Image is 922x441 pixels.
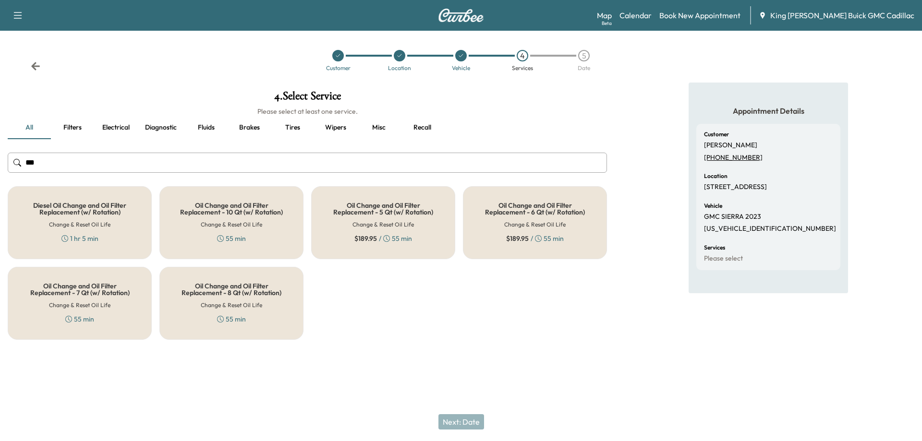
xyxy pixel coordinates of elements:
[619,10,652,21] a: Calendar
[201,220,262,229] h6: Change & Reset Oil Life
[24,202,136,215] h5: Diesel Oil Change and Oil Filter Replacement (w/ Rotation)
[770,10,914,21] span: King [PERSON_NAME] Buick GMC Cadillac
[354,234,377,243] span: $ 189.95
[512,65,533,71] div: Services
[8,90,607,107] h1: 4 . Select Service
[704,254,743,263] p: Please select
[352,220,414,229] h6: Change & Reset Oil Life
[479,202,591,215] h5: Oil Change and Oil Filter Replacement - 6 Qt (w/ Rotation)
[175,283,288,296] h5: Oil Change and Oil Filter Replacement - 8 Qt (w/ Rotation)
[506,234,529,243] span: $ 189.95
[704,153,771,162] a: [PHONE_NUMBER]
[49,220,110,229] h6: Change & Reset Oil Life
[578,50,590,61] div: 5
[602,20,612,27] div: Beta
[704,245,725,250] h6: Services
[184,116,228,139] button: Fluids
[201,301,262,310] h6: Change & Reset Oil Life
[31,61,40,71] div: Back
[51,116,94,139] button: Filters
[8,107,607,116] h6: Please select at least one service.
[357,116,400,139] button: Misc
[175,202,288,215] h5: Oil Change and Oil Filter Replacement - 10 Qt (w/ Rotation)
[659,10,740,21] a: Book New Appointment
[696,106,840,116] h5: Appointment Details
[217,234,246,243] div: 55 min
[578,65,590,71] div: Date
[517,50,528,61] div: 4
[94,116,137,139] button: Electrical
[704,131,729,137] h6: Customer
[24,283,136,296] h5: Oil Change and Oil Filter Replacement - 7 Qt (w/ Rotation)
[504,220,566,229] h6: Change & Reset Oil Life
[388,65,411,71] div: Location
[704,213,761,221] p: GMC SIERRA 2023
[597,10,612,21] a: MapBeta
[8,116,607,139] div: basic tabs example
[354,234,412,243] div: / 55 min
[704,225,836,233] p: [US_VEHICLE_IDENTIFICATION_NUMBER]
[400,116,444,139] button: Recall
[49,301,110,310] h6: Change & Reset Oil Life
[327,202,439,215] h5: Oil Change and Oil Filter Replacement - 5 Qt (w/ Rotation)
[228,116,271,139] button: Brakes
[704,141,757,150] p: [PERSON_NAME]
[438,9,484,22] img: Curbee Logo
[326,65,351,71] div: Customer
[8,116,51,139] button: all
[704,173,728,179] h6: Location
[704,203,722,209] h6: Vehicle
[217,314,246,324] div: 55 min
[704,183,767,191] p: [STREET_ADDRESS]
[65,314,94,324] div: 55 min
[314,116,357,139] button: Wipers
[506,234,564,243] div: / 55 min
[61,234,98,243] div: 1 hr 5 min
[137,116,184,139] button: Diagnostic
[271,116,314,139] button: Tires
[452,65,470,71] div: Vehicle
